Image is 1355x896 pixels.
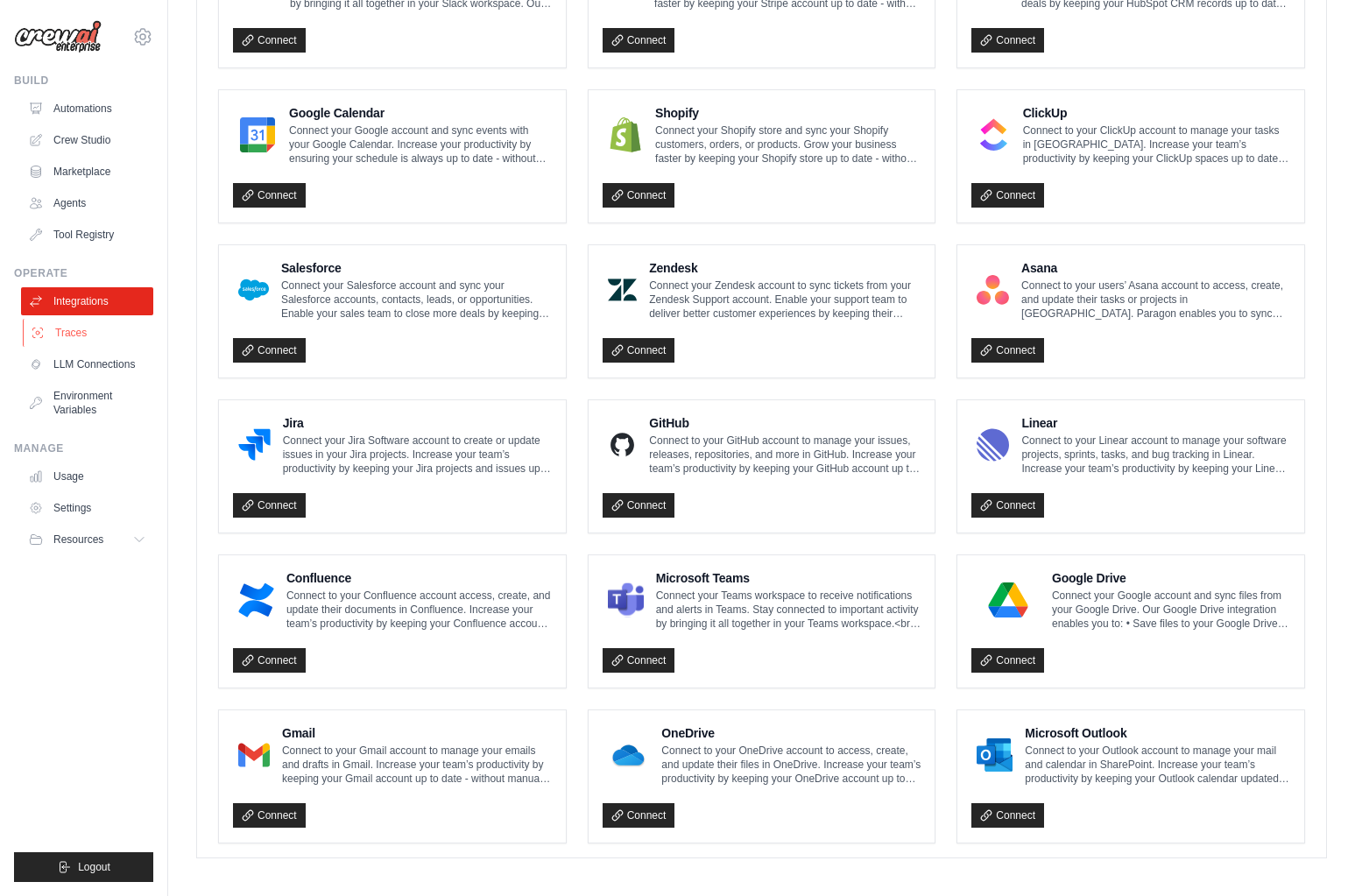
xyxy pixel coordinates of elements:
[282,724,552,742] h4: Gmail
[233,493,306,518] a: Connect
[603,648,675,673] a: Connect
[21,526,153,554] button: Resources
[1023,104,1290,122] h4: ClickUp
[283,414,552,432] h4: Jira
[21,462,153,490] a: Usage
[649,259,921,277] h4: Zendesk
[1025,744,1290,786] p: Connect to your Outlook account to manage your mail and calendar in SharePoint. Increase your tea...
[971,648,1044,673] a: Connect
[1021,279,1290,321] p: Connect to your users’ Asana account to access, create, and update their tasks or projects in [GE...
[1052,569,1290,587] h4: Google Drive
[233,338,306,363] a: Connect
[1021,259,1290,277] h4: Asana
[656,569,921,587] h4: Microsoft Teams
[233,803,306,828] a: Connect
[977,427,1009,462] img: Linear Logo
[649,434,921,476] p: Connect to your GitHub account to manage your issues, releases, repositories, and more in GitHub....
[21,382,153,424] a: Environment Variables
[14,266,153,280] div: Operate
[21,287,153,315] a: Integrations
[1021,434,1290,476] p: Connect to your Linear account to manage your software projects, sprints, tasks, and bug tracking...
[977,117,1010,152] img: ClickUp Logo
[655,123,921,166] p: Connect your Shopify store and sync your Shopify customers, orders, or products. Grow your busine...
[281,279,552,321] p: Connect your Salesforce account and sync your Salesforce accounts, contacts, leads, or opportunit...
[977,272,1009,307] img: Asana Logo
[971,338,1044,363] a: Connect
[289,104,552,122] h4: Google Calendar
[78,860,110,874] span: Logout
[649,414,921,432] h4: GitHub
[977,737,1013,773] img: Microsoft Outlook Logo
[281,259,552,277] h4: Salesforce
[14,441,153,455] div: Manage
[1023,123,1290,166] p: Connect to your ClickUp account to manage your tasks in [GEOGRAPHIC_DATA]. Increase your team’s p...
[233,28,306,53] a: Connect
[21,158,153,186] a: Marketplace
[603,183,675,208] a: Connect
[53,533,103,547] span: Resources
[233,183,306,208] a: Connect
[14,20,102,53] img: Logo
[1052,589,1290,631] p: Connect your Google account and sync files from your Google Drive. Our Google Drive integration e...
[238,272,269,307] img: Salesforce Logo
[283,434,552,476] p: Connect your Jira Software account to create or update issues in your Jira projects. Increase you...
[238,582,274,617] img: Confluence Logo
[21,126,153,154] a: Crew Studio
[608,427,638,462] img: GitHub Logo
[282,744,552,786] p: Connect to your Gmail account to manage your emails and drafts in Gmail. Increase your team’s pro...
[608,272,638,307] img: Zendesk Logo
[655,104,921,122] h4: Shopify
[603,493,675,518] a: Connect
[608,582,644,617] img: Microsoft Teams Logo
[971,803,1044,828] a: Connect
[603,803,675,828] a: Connect
[971,493,1044,518] a: Connect
[21,221,153,249] a: Tool Registry
[603,338,675,363] a: Connect
[971,183,1044,208] a: Connect
[233,648,306,673] a: Connect
[286,589,552,631] p: Connect to your Confluence account access, create, and update their documents in Confluence. Incr...
[603,28,675,53] a: Connect
[977,582,1040,617] img: Google Drive Logo
[1025,724,1290,742] h4: Microsoft Outlook
[649,279,921,321] p: Connect your Zendesk account to sync tickets from your Zendesk Support account. Enable your suppo...
[14,852,153,882] button: Logout
[656,589,921,631] p: Connect your Teams workspace to receive notifications and alerts in Teams. Stay connected to impo...
[21,189,153,217] a: Agents
[1021,414,1290,432] h4: Linear
[21,494,153,522] a: Settings
[21,95,153,123] a: Automations
[608,737,650,773] img: OneDrive Logo
[661,724,921,742] h4: OneDrive
[238,737,270,773] img: Gmail Logo
[21,350,153,378] a: LLM Connections
[14,74,153,88] div: Build
[238,117,277,152] img: Google Calendar Logo
[286,569,552,587] h4: Confluence
[238,427,271,462] img: Jira Logo
[289,123,552,166] p: Connect your Google account and sync events with your Google Calendar. Increase your productivity...
[971,28,1044,53] a: Connect
[661,744,921,786] p: Connect to your OneDrive account to access, create, and update their files in OneDrive. Increase ...
[608,117,643,152] img: Shopify Logo
[23,319,155,347] a: Traces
